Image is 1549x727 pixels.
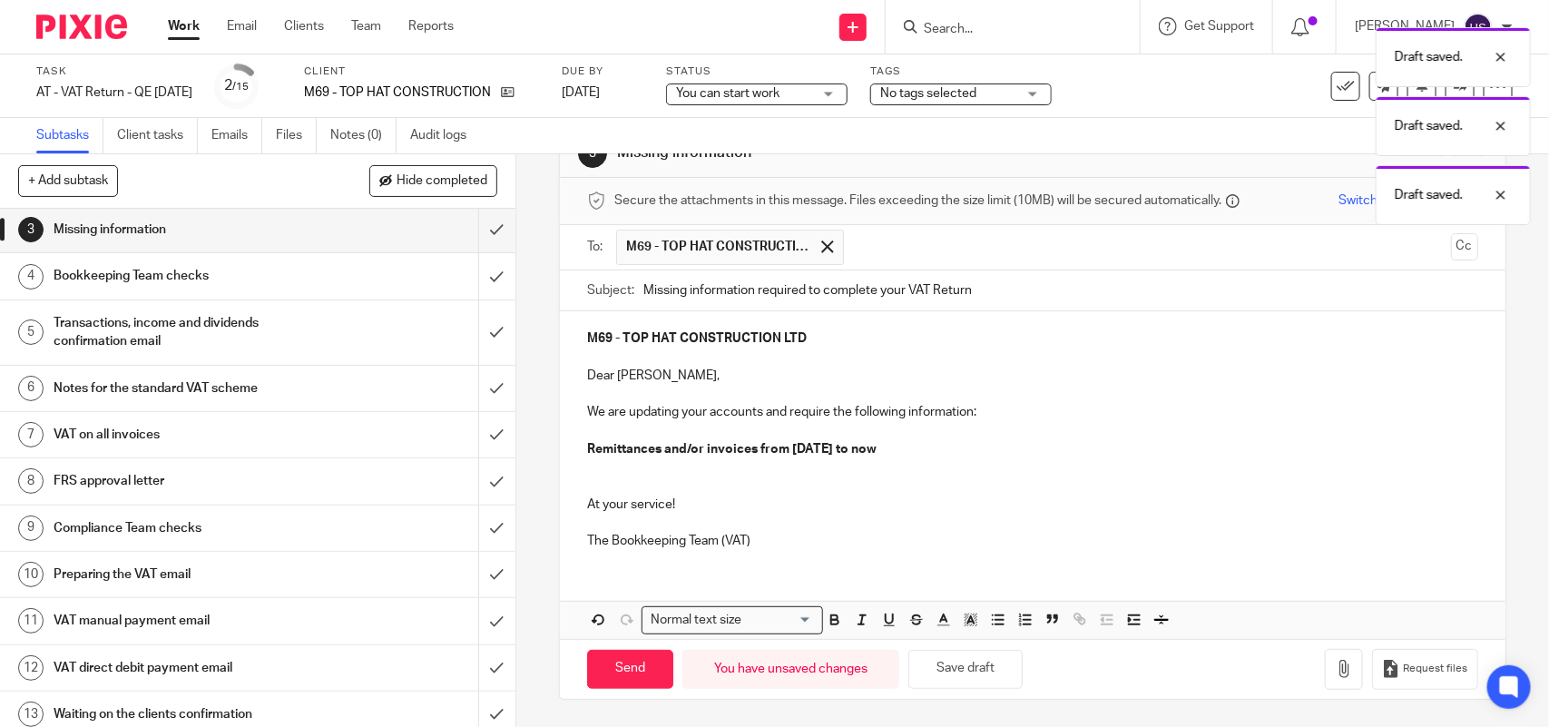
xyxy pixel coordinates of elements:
[36,84,192,102] div: AT - VAT Return - QE 31-07-2025
[587,281,634,300] label: Subject:
[614,192,1221,210] span: Secure the attachments in this message. Files exceeding the size limit (10MB) will be secured aut...
[1404,662,1468,676] span: Request files
[587,238,607,256] label: To:
[18,217,44,242] div: 3
[54,515,325,542] h1: Compliance Team checks
[587,367,1477,385] p: Dear [PERSON_NAME],
[211,118,262,153] a: Emails
[626,238,808,256] span: M69 - TOP HAT CONSTRUCTION LTD
[54,262,325,290] h1: Bookkeeping Team checks
[330,118,397,153] a: Notes (0)
[18,264,44,290] div: 4
[587,532,1477,550] p: The Bookkeeping Team (VAT)
[54,607,325,634] h1: VAT manual payment email
[36,64,192,79] label: Task
[646,611,745,630] span: Normal text size
[36,15,127,39] img: Pixie
[304,84,492,102] p: M69 - TOP HAT CONSTRUCTION LTD
[587,496,1477,514] p: At your service!
[18,516,44,541] div: 9
[225,75,250,96] div: 2
[351,17,381,35] a: Team
[54,309,325,356] h1: Transactions, income and dividends confirmation email
[18,562,44,587] div: 10
[1451,233,1478,260] button: Cc
[587,332,807,345] strong: M69 - TOP HAT CONSTRUCTION LTD
[168,17,200,35] a: Work
[666,64,848,79] label: Status
[1395,186,1463,204] p: Draft saved.
[642,606,823,634] div: Search for option
[1372,649,1477,690] button: Request files
[18,422,44,447] div: 7
[276,118,317,153] a: Files
[18,655,44,681] div: 12
[682,650,899,689] div: You have unsaved changes
[18,468,44,494] div: 8
[908,650,1023,689] button: Save draft
[54,375,325,402] h1: Notes for the standard VAT scheme
[410,118,480,153] a: Audit logs
[18,319,44,345] div: 5
[36,118,103,153] a: Subtasks
[408,17,454,35] a: Reports
[54,654,325,682] h1: VAT direct debit payment email
[117,118,198,153] a: Client tasks
[54,421,325,448] h1: VAT on all invoices
[54,561,325,588] h1: Preparing the VAT email
[587,650,673,689] input: Send
[18,165,118,196] button: + Add subtask
[284,17,324,35] a: Clients
[587,443,877,456] strong: Remittances and/or invoices from [DATE] to now
[233,82,250,92] small: /15
[676,87,779,100] span: You can start work
[1464,13,1493,42] img: svg%3E
[18,608,44,634] div: 11
[1395,48,1463,66] p: Draft saved.
[587,403,1477,421] p: We are updating your accounts and require the following information:
[304,64,539,79] label: Client
[54,467,325,495] h1: FRS approval letter
[747,611,812,630] input: Search for option
[397,174,487,189] span: Hide completed
[227,17,257,35] a: Email
[18,376,44,401] div: 6
[18,702,44,727] div: 13
[36,84,192,102] div: AT - VAT Return - QE [DATE]
[1395,117,1463,135] p: Draft saved.
[369,165,497,196] button: Hide completed
[562,64,643,79] label: Due by
[54,216,325,243] h1: Missing information
[562,86,600,99] span: [DATE]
